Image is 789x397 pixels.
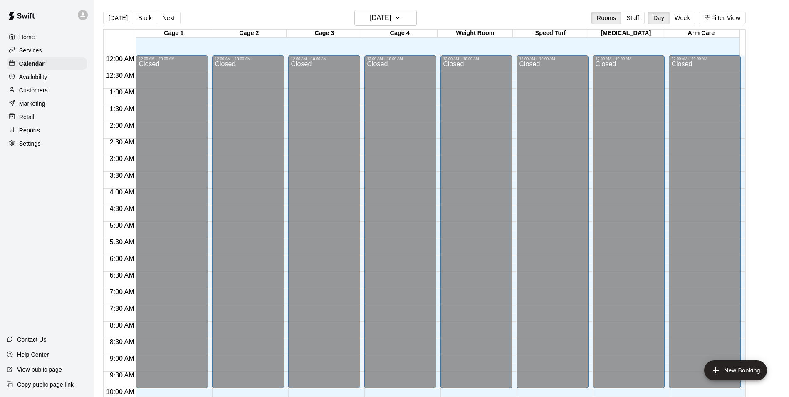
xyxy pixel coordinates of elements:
[440,55,512,388] div: 12:00 AM – 10:00 AM: Closed
[108,372,136,379] span: 9:30 AM
[108,155,136,162] span: 3:00 AM
[648,12,670,24] button: Day
[588,30,663,37] div: [MEDICAL_DATA]
[671,61,738,391] div: Closed
[367,57,434,61] div: 12:00 AM – 10:00 AM
[7,137,87,150] a: Settings
[593,55,665,388] div: 12:00 AM – 10:00 AM: Closed
[136,55,208,388] div: 12:00 AM – 10:00 AM: Closed
[104,55,136,62] span: 12:00 AM
[362,30,438,37] div: Cage 4
[17,350,49,359] p: Help Center
[108,238,136,246] span: 5:30 AM
[133,12,157,24] button: Back
[108,355,136,362] span: 9:00 AM
[19,46,42,55] p: Services
[367,61,434,391] div: Closed
[215,57,282,61] div: 12:00 AM – 10:00 AM
[104,72,136,79] span: 12:30 AM
[595,57,662,61] div: 12:00 AM – 10:00 AM
[108,322,136,329] span: 8:00 AM
[108,172,136,179] span: 3:30 AM
[288,55,360,388] div: 12:00 AM – 10:00 AM: Closed
[19,60,45,68] p: Calendar
[157,12,180,24] button: Next
[7,97,87,110] a: Marketing
[103,12,133,24] button: [DATE]
[669,12,695,24] button: Week
[669,55,741,388] div: 12:00 AM – 10:00 AM: Closed
[291,57,358,61] div: 12:00 AM – 10:00 AM
[108,139,136,146] span: 2:30 AM
[108,305,136,312] span: 7:30 AM
[704,360,767,380] button: add
[17,380,74,389] p: Copy public page link
[17,365,62,374] p: View public page
[699,12,745,24] button: Filter View
[136,30,211,37] div: Cage 1
[591,12,621,24] button: Rooms
[287,30,362,37] div: Cage 3
[108,122,136,129] span: 2:00 AM
[139,61,205,391] div: Closed
[621,12,645,24] button: Staff
[443,61,510,391] div: Closed
[513,30,588,37] div: Speed Turf
[19,113,35,121] p: Retail
[370,12,391,24] h6: [DATE]
[7,57,87,70] a: Calendar
[364,55,436,388] div: 12:00 AM – 10:00 AM: Closed
[7,111,87,123] a: Retail
[354,10,417,26] button: [DATE]
[108,105,136,112] span: 1:30 AM
[19,33,35,41] p: Home
[211,30,287,37] div: Cage 2
[139,57,205,61] div: 12:00 AM – 10:00 AM
[104,388,136,395] span: 10:00 AM
[517,55,589,388] div: 12:00 AM – 10:00 AM: Closed
[7,44,87,57] a: Services
[19,126,40,134] p: Reports
[519,61,586,391] div: Closed
[215,61,282,391] div: Closed
[7,71,87,83] a: Availability
[595,61,662,391] div: Closed
[19,73,47,81] p: Availability
[443,57,510,61] div: 12:00 AM – 10:00 AM
[19,86,48,94] p: Customers
[108,338,136,345] span: 8:30 AM
[519,57,586,61] div: 12:00 AM – 10:00 AM
[19,99,45,108] p: Marketing
[291,61,358,391] div: Closed
[671,57,738,61] div: 12:00 AM – 10:00 AM
[17,335,47,344] p: Contact Us
[7,31,87,43] a: Home
[7,84,87,97] a: Customers
[19,139,41,148] p: Settings
[108,255,136,262] span: 6:00 AM
[438,30,513,37] div: Weight Room
[108,89,136,96] span: 1:00 AM
[7,124,87,136] a: Reports
[108,288,136,295] span: 7:00 AM
[108,272,136,279] span: 6:30 AM
[663,30,739,37] div: Arm Care
[108,222,136,229] span: 5:00 AM
[212,55,284,388] div: 12:00 AM – 10:00 AM: Closed
[108,205,136,212] span: 4:30 AM
[108,189,136,196] span: 4:00 AM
